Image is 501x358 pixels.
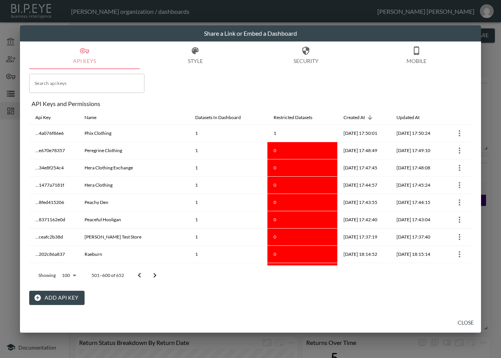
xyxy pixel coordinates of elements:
div: Api Key [35,113,51,122]
button: more [453,162,466,174]
th: Poster Girl [78,263,189,280]
th: 2025-02-05, 17:37:19 [337,229,390,246]
th: Phix Clothing [78,125,189,142]
th: 2025-02-05, 17:59:44 [390,263,443,280]
th: 2025-02-05, 17:43:55 [337,194,390,211]
th: 0 [267,142,338,159]
button: Mobile [361,41,472,69]
th: ...e670e78357 [29,142,78,159]
th: 0 [267,211,338,229]
div: Updated At [396,113,420,122]
th: {"key":null,"ref":null,"props":{"row":{"id":"09ba9dea-1591-4d9e-9a1d-6f709e54c51e","apiKey":"...1... [443,177,472,194]
th: 2025-02-05, 17:44:57 [337,177,390,194]
button: more [453,231,466,243]
th: 1 [189,159,267,177]
div: Restricted Datasets [274,113,312,122]
th: 0 [267,263,338,280]
span: Restricted Datasets [274,113,322,122]
th: 1 [189,142,267,159]
button: Style [140,41,250,69]
th: {"key":null,"ref":null,"props":{"row":{"id":"a11e0e12-400a-427b-8554-8ff412ad6b75","apiKey":"...2... [443,263,472,280]
th: {"key":null,"ref":null,"props":{"row":{"id":"d277e4a1-feef-4066-97e9-5c09d0f7295e","apiKey":"...8... [443,211,472,229]
th: {"key":null,"ref":null,"props":{"row":{"id":"61b14188-da0a-4040-aba0-ec2fcb82ceea","apiKey":"...3... [443,159,472,177]
button: Go to next page [147,268,163,283]
th: ...8371162e0d [29,211,78,229]
th: {"key":null,"ref":null,"props":{"row":{"id":"1197411c-1f63-49fd-9012-fc1495b5f964","apiKey":"...8... [443,194,472,211]
button: Go to previous page [132,268,147,283]
th: 2025-02-05, 17:50:01 [337,125,390,142]
th: 1 [189,229,267,246]
th: 2025-02-05, 17:43:04 [390,211,443,229]
th: 2025-02-05, 17:59:20 [337,263,390,280]
th: Peachy Den [78,194,189,211]
th: 2025-02-05, 17:47:45 [337,159,390,177]
th: 1 [267,125,338,142]
th: 0 [267,246,338,263]
th: 2025-02-05, 18:14:52 [337,246,390,263]
th: ...ceafc2b38d [29,229,78,246]
th: Raeburn [78,246,189,263]
th: 1 [189,246,267,263]
button: more [453,179,466,191]
th: 1 [189,125,267,142]
th: {"key":null,"ref":null,"props":{"row":{"id":"0ec21fd5-e5ad-49d7-b264-e091cca1976c","apiKey":"...2... [443,246,472,263]
th: Peregrine Clothing [78,142,189,159]
th: Hera Clothing Exchange [78,159,189,177]
div: Name [85,113,96,122]
button: Add API Key [29,291,85,305]
th: 0 [267,229,338,246]
button: more [453,127,466,139]
th: 1 [189,263,267,280]
th: 0 [267,194,338,211]
th: ...8fed415206 [29,194,78,211]
th: 0 [267,159,338,177]
p: Showing [38,272,56,278]
button: Security [250,41,361,69]
th: 2025-02-05, 17:44:15 [390,194,443,211]
th: ...1477a7181f [29,177,78,194]
th: {"key":null,"ref":null,"props":{"row":{"id":"05e4e23b-196d-4e56-b445-4d378b57a4a4","apiKey":"...c... [443,229,472,246]
th: 2025-02-05, 17:48:49 [337,142,390,159]
h2: Share a Link or Embed a Dashboard [20,25,481,41]
div: 100 [59,270,79,280]
th: Frankie Test Store [78,229,189,246]
th: 1 [189,211,267,229]
button: API Keys [29,41,140,69]
th: 2025-02-05, 17:42:40 [337,211,390,229]
th: 1 [189,194,267,211]
th: 2025-02-05, 17:49:10 [390,142,443,159]
span: Datasets In Dashboard [195,113,251,122]
th: ...34e8f254c4 [29,159,78,177]
button: more [453,196,466,209]
span: Name [85,113,106,122]
th: ...202c86a837 [29,246,78,263]
p: 501–600 of 652 [91,272,124,278]
th: ...4a076f86e6 [29,125,78,142]
th: 2025-02-05, 17:37:40 [390,229,443,246]
th: 2025-02-05, 17:50:24 [390,125,443,142]
button: more [453,248,466,260]
div: API Keys and Permissions [32,100,472,107]
span: Updated At [396,113,430,122]
th: {"key":null,"ref":null,"props":{"row":{"id":"6e559250-be9c-4769-9d18-24bd266031bc","apiKey":"...e... [443,142,472,159]
span: Api Key [35,113,61,122]
th: Peaceful Hooligan [78,211,189,229]
button: Close [453,316,478,330]
th: {"key":null,"ref":null,"props":{"row":{"id":"b44732e6-1e90-4f24-ae22-216d3671b175","apiKey":"...4... [443,125,472,142]
th: 2025-02-05, 17:45:24 [390,177,443,194]
div: Created At [343,113,365,122]
div: Datasets In Dashboard [195,113,241,122]
button: more [453,214,466,226]
th: 2025-02-05, 18:15:14 [390,246,443,263]
th: 1 [189,177,267,194]
th: Hera Clothing [78,177,189,194]
span: Created At [343,113,375,122]
th: ...2de327b89c [29,263,78,280]
button: more [453,144,466,157]
th: 0 [267,177,338,194]
th: 2025-02-05, 17:48:08 [390,159,443,177]
button: more [453,265,466,278]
